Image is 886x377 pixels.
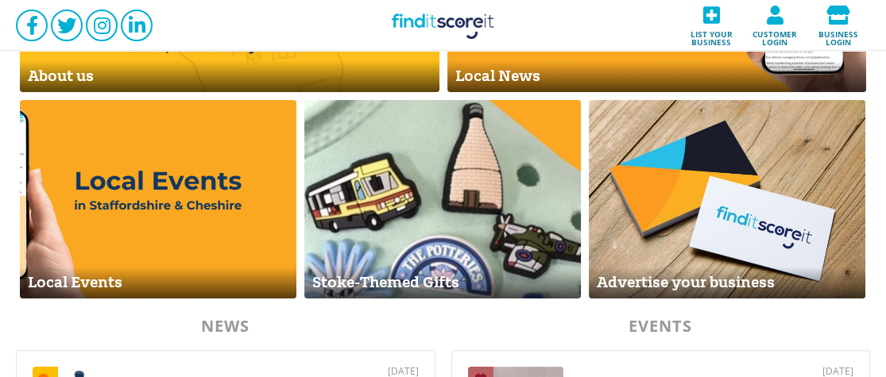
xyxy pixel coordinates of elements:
div: EVENTS [451,318,871,334]
div: About us [20,60,439,92]
a: List your business [679,1,743,51]
a: Local Events [20,100,296,298]
a: Advertise your business [589,100,865,298]
span: List your business [684,25,738,46]
div: Local Events [20,267,296,298]
span: Business login [811,25,865,46]
div: Advertise your business [589,267,865,298]
div: Stoke-Themed Gifts [304,267,581,298]
a: Business login [807,1,870,51]
div: [DATE] [144,367,419,376]
a: Customer login [743,1,807,51]
div: NEWS [16,318,435,334]
div: [DATE] [579,367,854,376]
a: Stoke-Themed Gifts [304,100,581,298]
div: Local News [447,60,867,92]
span: Customer login [748,25,802,46]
